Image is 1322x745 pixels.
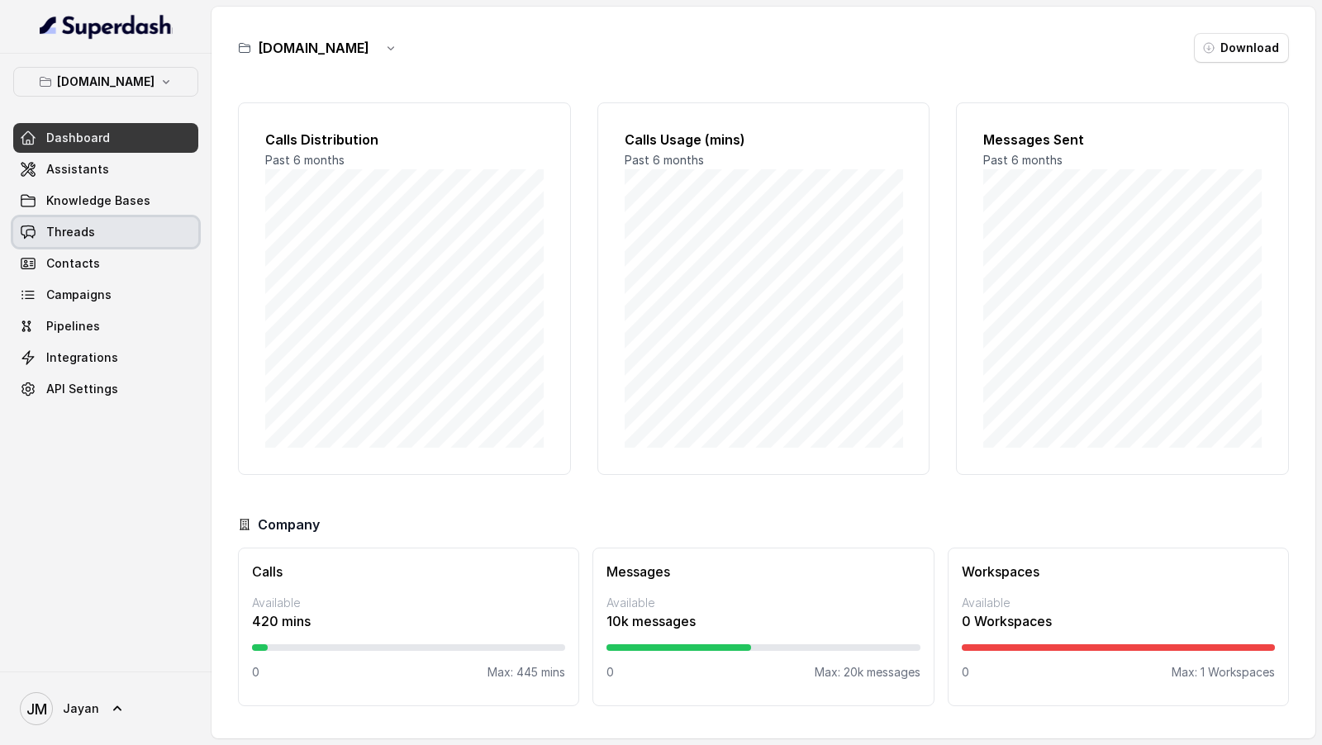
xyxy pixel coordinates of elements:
p: Available [962,595,1275,611]
span: Assistants [46,161,109,178]
p: 420 mins [252,611,565,631]
a: Assistants [13,154,198,184]
p: [DOMAIN_NAME] [57,72,155,92]
a: Threads [13,217,198,247]
h3: [DOMAIN_NAME] [258,38,369,58]
h2: Calls Usage (mins) [625,130,903,149]
a: Contacts [13,249,198,278]
h3: Workspaces [962,562,1275,581]
button: [DOMAIN_NAME] [13,67,198,97]
span: API Settings [46,381,118,397]
p: Max: 445 mins [487,664,565,681]
span: Integrations [46,349,118,366]
h3: Company [258,515,320,534]
span: Past 6 months [265,153,345,167]
span: Campaigns [46,287,112,303]
h3: Calls [252,562,565,581]
span: Pipelines [46,318,100,335]
span: Past 6 months [625,153,704,167]
h3: Messages [606,562,920,581]
img: light.svg [40,13,173,40]
p: Max: 1 Workspaces [1172,664,1275,681]
p: 0 [606,664,614,681]
a: Integrations [13,343,198,372]
button: Download [1194,33,1289,63]
a: API Settings [13,374,198,404]
p: Max: 20k messages [815,664,920,681]
a: Pipelines [13,311,198,341]
p: Available [606,595,920,611]
span: Jayan [63,700,99,717]
span: Past 6 months [983,153,1063,167]
p: 0 [252,664,259,681]
h2: Messages Sent [983,130,1262,149]
p: 0 Workspaces [962,611,1275,631]
span: Dashboard [46,130,110,146]
h2: Calls Distribution [265,130,544,149]
p: 10k messages [606,611,920,631]
span: Threads [46,224,95,240]
p: Available [252,595,565,611]
text: JM [26,700,47,718]
a: Dashboard [13,123,198,153]
a: Knowledge Bases [13,186,198,216]
a: Campaigns [13,280,198,310]
a: Jayan [13,686,198,732]
span: Knowledge Bases [46,192,150,209]
p: 0 [962,664,969,681]
span: Contacts [46,255,100,272]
